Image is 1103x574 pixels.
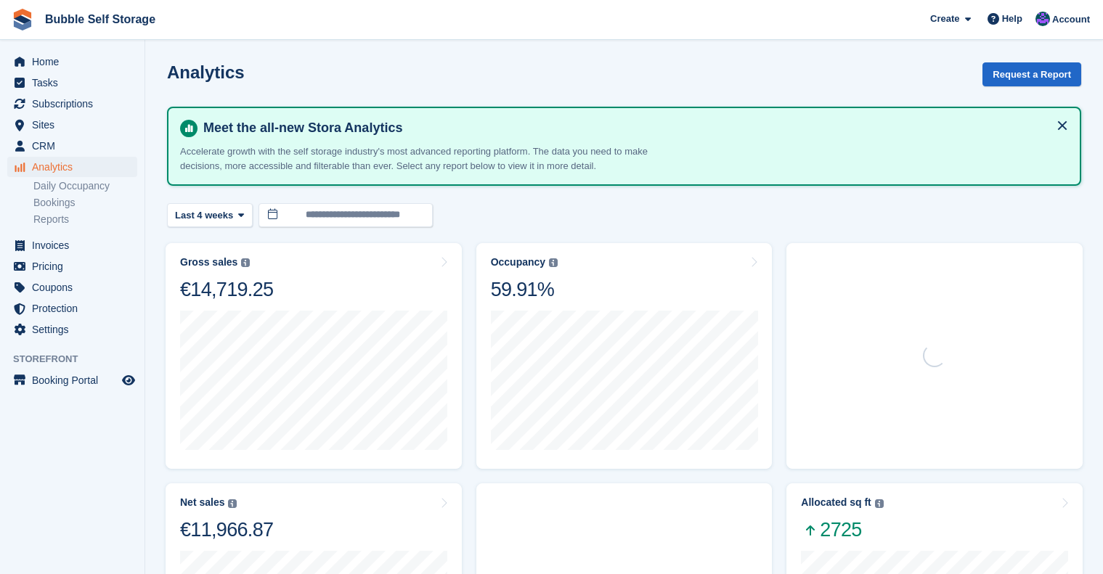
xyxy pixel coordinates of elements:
[32,235,119,255] span: Invoices
[32,115,119,135] span: Sites
[33,179,137,193] a: Daily Occupancy
[7,298,137,319] a: menu
[33,213,137,226] a: Reports
[7,277,137,298] a: menu
[32,73,119,93] span: Tasks
[7,157,137,177] a: menu
[549,258,558,267] img: icon-info-grey-7440780725fd019a000dd9b08b2336e03edf1995a4989e88bcd33f0948082b44.svg
[12,9,33,30] img: stora-icon-8386f47178a22dfd0bd8f6a31ec36ba5ce8667c1dd55bd0f319d3a0aa187defe.svg
[7,256,137,276] a: menu
[7,370,137,390] a: menu
[180,277,273,302] div: €14,719.25
[7,52,137,72] a: menu
[7,73,137,93] a: menu
[1002,12,1022,26] span: Help
[175,208,233,223] span: Last 4 weeks
[167,203,253,227] button: Last 4 weeks
[33,196,137,210] a: Bookings
[491,256,545,268] div: Occupancy
[491,277,558,302] div: 59.91%
[7,235,137,255] a: menu
[32,298,119,319] span: Protection
[32,370,119,390] span: Booking Portal
[32,136,119,156] span: CRM
[13,352,145,366] span: Storefront
[930,12,959,26] span: Create
[32,94,119,114] span: Subscriptions
[120,372,137,389] a: Preview store
[32,256,119,276] span: Pricing
[39,7,161,31] a: Bubble Self Storage
[180,256,237,268] div: Gross sales
[7,136,137,156] a: menu
[7,319,137,340] a: menu
[32,277,119,298] span: Coupons
[1052,12,1090,27] span: Account
[180,517,273,542] div: €11,966.87
[982,62,1081,86] button: Request a Report
[180,144,688,173] p: Accelerate growth with the self storage industry's most advanced reporting platform. The data you...
[801,496,871,509] div: Allocated sq ft
[180,496,224,509] div: Net sales
[32,157,119,177] span: Analytics
[198,120,1068,136] h4: Meet the all-new Stora Analytics
[7,115,137,135] a: menu
[801,517,883,542] span: 2725
[32,52,119,72] span: Home
[32,319,119,340] span: Settings
[875,499,884,508] img: icon-info-grey-7440780725fd019a000dd9b08b2336e03edf1995a4989e88bcd33f0948082b44.svg
[7,94,137,114] a: menu
[167,62,245,82] h2: Analytics
[241,258,250,267] img: icon-info-grey-7440780725fd019a000dd9b08b2336e03edf1995a4989e88bcd33f0948082b44.svg
[1035,12,1050,26] img: Stuart Jackson
[228,499,237,508] img: icon-info-grey-7440780725fd019a000dd9b08b2336e03edf1995a4989e88bcd33f0948082b44.svg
